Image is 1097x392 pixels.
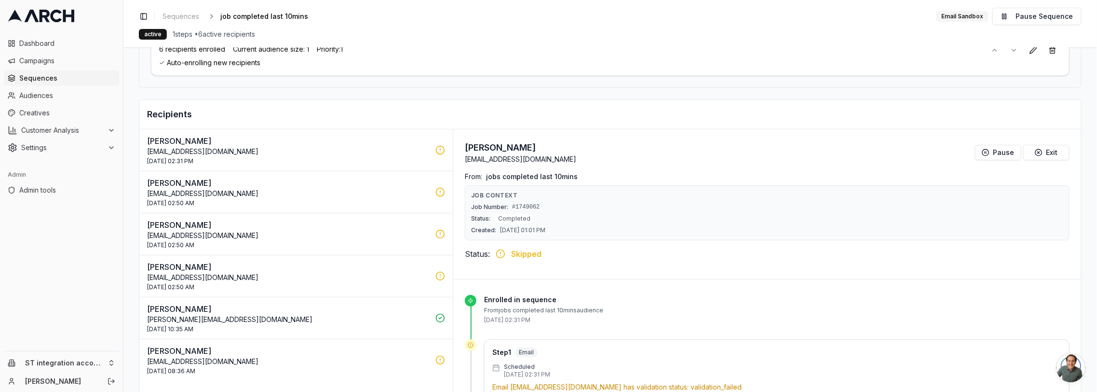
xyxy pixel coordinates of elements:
a: Dashboard [4,36,119,51]
h3: [PERSON_NAME] [465,141,576,154]
a: [PERSON_NAME] [25,377,97,386]
a: Admin tools [4,182,119,198]
button: [PERSON_NAME][EMAIL_ADDRESS][DOMAIN_NAME][DATE] 02:50 AM [139,213,453,255]
span: 6 recipients enrolled [159,44,225,54]
p: [EMAIL_ADDRESS][DOMAIN_NAME] [147,357,430,366]
span: Created: [471,226,496,234]
a: Audiences [4,88,119,103]
p: [PERSON_NAME] [147,345,430,357]
p: [EMAIL_ADDRESS][DOMAIN_NAME] [147,189,430,198]
button: [PERSON_NAME][EMAIL_ADDRESS][DOMAIN_NAME][DATE] 02:50 AM [139,171,453,213]
p: [PERSON_NAME] [147,135,430,147]
p: [EMAIL_ADDRESS][DOMAIN_NAME] [147,273,430,282]
span: #1749062 [512,203,540,211]
p: [PERSON_NAME] [147,177,430,189]
p: Job Context [471,192,1063,199]
span: 1 steps • 6 active recipients [173,29,255,39]
span: Campaigns [19,56,115,66]
button: Pause [975,145,1021,160]
button: [PERSON_NAME][PERSON_NAME][EMAIL_ADDRESS][DOMAIN_NAME][DATE] 10:35 AM [139,297,453,339]
button: Log out [105,375,118,388]
span: Settings [21,143,104,153]
p: [PERSON_NAME] [147,303,430,315]
button: [PERSON_NAME][EMAIL_ADDRESS][DOMAIN_NAME][DATE] 08:36 AM [139,339,453,381]
button: [PERSON_NAME][EMAIL_ADDRESS][DOMAIN_NAME][DATE] 02:50 AM [139,255,453,297]
span: Audiences [19,91,115,100]
span: ST integration account [25,359,104,367]
p: [EMAIL_ADDRESS][DOMAIN_NAME] [147,147,430,156]
span: [DATE] 02:50 AM [147,241,194,249]
a: Sequences [159,10,203,23]
span: job completed last 10mins [220,12,308,21]
p: Enrolled in sequence [484,295,1070,305]
span: [DATE] 10:35 AM [147,325,193,333]
span: Sequences [19,73,115,83]
span: Dashboard [19,39,115,48]
span: Customer Analysis [21,126,104,135]
span: Current audience size: 1 [233,44,309,54]
span: Status: [471,215,490,223]
p: [PERSON_NAME] [147,219,430,231]
span: Skipped [511,248,542,260]
span: Status: [465,248,490,260]
span: From: [465,172,482,182]
span: Priority: 1 [317,44,343,54]
a: Campaigns [4,53,119,69]
p: [EMAIL_ADDRESS][DOMAIN_NAME] [465,154,576,164]
a: Creatives [4,105,119,121]
button: Pause Sequence [992,8,1082,25]
span: [DATE] 08:36 AM [147,367,195,375]
p: [PERSON_NAME][EMAIL_ADDRESS][DOMAIN_NAME] [147,315,430,324]
p: [PERSON_NAME] [147,261,430,273]
nav: breadcrumb [159,10,324,23]
span: Sequences [163,12,199,21]
span: [DATE] 01:01 PM [500,226,545,234]
div: Email Sandbox [936,11,989,22]
span: Job Number: [471,203,508,211]
p: Scheduled [504,363,550,371]
p: [DATE] 02:31 PM [484,316,1070,324]
p: [DATE] 02:31 PM [504,371,550,378]
span: Creatives [19,108,115,118]
a: Sequences [4,70,119,86]
button: Exit [1023,145,1070,160]
h2: Recipients [147,108,1073,121]
p: From jobs completed last 10mins audience [484,307,1070,314]
button: [PERSON_NAME][EMAIL_ADDRESS][DOMAIN_NAME][DATE] 02:31 PM [139,129,453,171]
button: Customer Analysis [4,123,119,138]
span: Completed [494,214,534,224]
button: ST integration account [4,355,119,371]
div: active [139,29,167,40]
p: Step 1 [492,348,511,357]
p: [EMAIL_ADDRESS][DOMAIN_NAME] [147,231,430,240]
span: Admin tools [19,185,115,195]
span: Auto-enrolling new recipients [159,58,978,68]
button: Settings [4,140,119,155]
span: [DATE] 02:31 PM [147,157,193,165]
a: Open chat [1056,353,1085,382]
p: Email [EMAIL_ADDRESS][DOMAIN_NAME] has validation status: validation_failed [492,382,1061,392]
span: jobs completed last 10mins [486,172,578,182]
span: Email [515,348,538,357]
span: [DATE] 02:50 AM [147,283,194,291]
span: [DATE] 02:50 AM [147,199,194,207]
div: Admin [4,167,119,182]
